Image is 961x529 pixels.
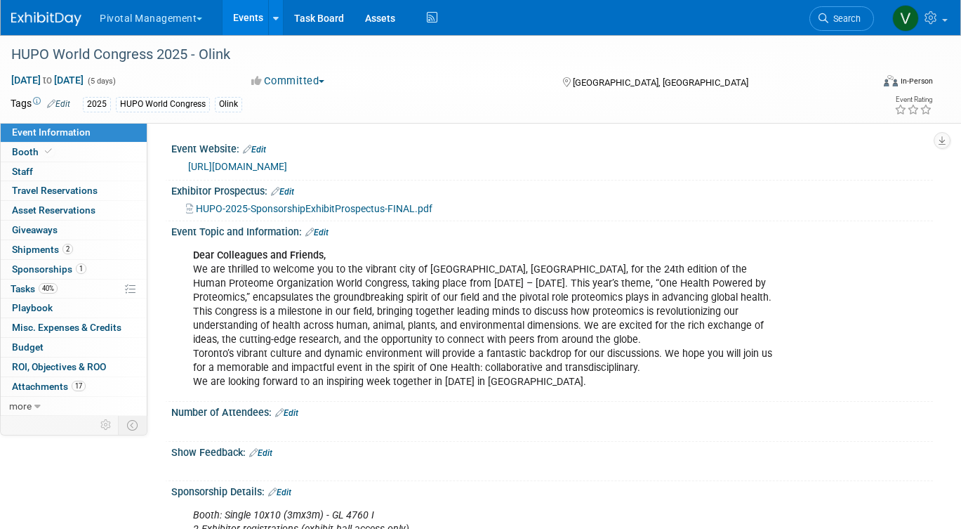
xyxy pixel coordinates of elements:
button: Committed [246,74,330,89]
a: Search [809,6,874,31]
a: Edit [243,145,266,155]
a: ROI, Objectives & ROO [1,358,147,377]
a: Edit [47,99,70,109]
div: Event Rating [894,96,932,103]
div: Event Format [797,73,933,94]
a: [URL][DOMAIN_NAME] [188,161,287,172]
i: Booth reservation complete [45,148,52,155]
a: Edit [271,187,294,197]
span: Tasks [11,283,58,294]
span: 1 [76,263,86,274]
div: Olink [215,97,242,112]
div: Number of Attendees: [171,402,933,420]
span: (5 days) [86,77,116,86]
a: Staff [1,162,147,181]
span: [DATE] [DATE] [11,74,84,86]
span: Asset Reservations [12,204,95,216]
span: Event Information [12,126,91,138]
a: Travel Reservations [1,181,147,200]
span: Search [828,13,861,24]
i: Booth: Single 10x10 (3mx3m) - GL 4760 I [193,509,374,521]
span: 40% [39,283,58,294]
span: Misc. Expenses & Credits [12,322,121,333]
a: Edit [305,228,329,237]
div: HUPO World Congress [116,97,210,112]
span: 17 [72,381,86,391]
span: Travel Reservations [12,185,98,196]
div: Show Feedback: [171,442,933,460]
a: Asset Reservations [1,201,147,220]
td: Tags [11,96,70,112]
span: 2 [62,244,73,254]
a: HUPO-2025-SponsorshipExhibitProspectus-FINAL.pdf [186,203,432,214]
span: Budget [12,341,44,353]
div: 2025 [83,97,111,112]
span: Giveaways [12,224,58,235]
img: ExhibitDay [11,12,81,26]
span: Attachments [12,381,86,392]
span: Playbook [12,302,53,313]
a: more [1,397,147,416]
img: Valerie Weld [892,5,919,32]
a: Budget [1,338,147,357]
div: Event Topic and Information: [171,221,933,240]
span: HUPO-2025-SponsorshipExhibitProspectus-FINAL.pdf [196,203,432,214]
a: Attachments17 [1,377,147,396]
span: to [41,74,54,86]
img: Format-Inperson.png [884,75,898,86]
div: HUPO World Congress 2025 - Olink [6,42,854,67]
div: In-Person [900,76,933,86]
a: Edit [275,408,298,418]
a: Booth [1,143,147,162]
span: ROI, Objectives & ROO [12,361,106,372]
a: Misc. Expenses & Credits [1,318,147,337]
span: Shipments [12,244,73,255]
span: [GEOGRAPHIC_DATA], [GEOGRAPHIC_DATA] [573,77,748,88]
td: Toggle Event Tabs [119,416,147,434]
span: more [9,400,32,412]
div: Event Website: [171,138,933,157]
b: Dear Colleagues and Friends, [193,249,326,261]
a: Tasks40% [1,280,147,299]
div: Sponsorship Details: [171,481,933,499]
a: Event Information [1,123,147,142]
td: Personalize Event Tab Strip [94,416,119,434]
a: Giveaways [1,221,147,240]
a: Playbook [1,299,147,318]
span: Staff [12,166,33,177]
a: Edit [268,488,291,497]
div: Exhibitor Prospectus: [171,181,933,199]
a: Sponsorships1 [1,260,147,279]
div: We are thrilled to welcome you to the vibrant city of [GEOGRAPHIC_DATA], [GEOGRAPHIC_DATA], for t... [183,242,785,397]
span: Booth [12,146,55,157]
a: Shipments2 [1,240,147,259]
span: Sponsorships [12,263,86,275]
a: Edit [249,448,272,458]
